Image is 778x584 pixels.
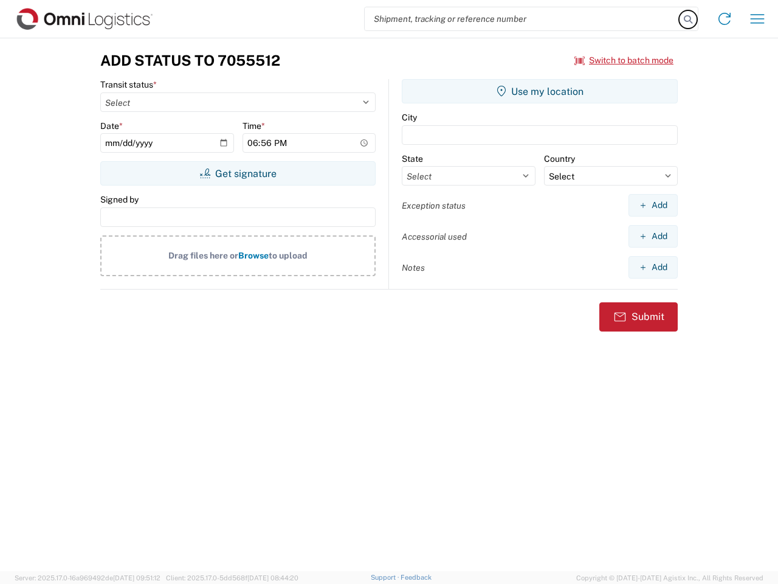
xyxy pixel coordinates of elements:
[402,112,417,123] label: City
[168,251,238,260] span: Drag files here or
[100,79,157,90] label: Transit status
[371,574,401,581] a: Support
[269,251,308,260] span: to upload
[576,572,763,583] span: Copyright © [DATE]-[DATE] Agistix Inc., All Rights Reserved
[628,194,678,217] button: Add
[402,200,466,211] label: Exception status
[574,50,673,71] button: Switch to batch mode
[544,153,575,164] label: Country
[402,231,467,242] label: Accessorial used
[599,302,678,332] button: Submit
[15,574,160,582] span: Server: 2025.17.0-16a969492de
[166,574,298,582] span: Client: 2025.17.0-5dd568f
[628,256,678,279] button: Add
[402,79,678,103] button: Use my location
[113,574,160,582] span: [DATE] 09:51:12
[243,120,265,131] label: Time
[247,574,298,582] span: [DATE] 08:44:20
[402,153,423,164] label: State
[100,194,139,205] label: Signed by
[238,251,269,260] span: Browse
[100,120,123,131] label: Date
[401,574,432,581] a: Feedback
[402,262,425,273] label: Notes
[365,7,680,30] input: Shipment, tracking or reference number
[100,161,376,186] button: Get signature
[100,52,280,69] h3: Add Status to 7055512
[628,225,678,248] button: Add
